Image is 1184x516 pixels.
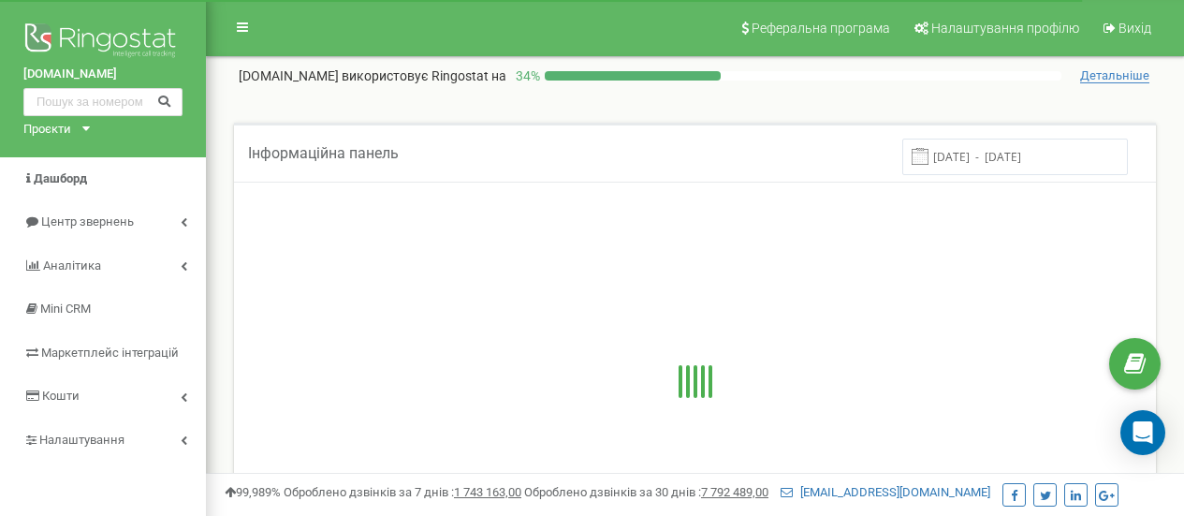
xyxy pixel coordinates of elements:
span: 99,989% [225,485,281,499]
span: Інформаційна панель [248,144,399,162]
a: [EMAIL_ADDRESS][DOMAIN_NAME] [781,485,990,499]
span: Оброблено дзвінків за 30 днів : [524,485,768,499]
img: Ringostat logo [23,19,183,66]
span: Налаштування [39,433,124,447]
p: [DOMAIN_NAME] [239,66,506,85]
span: Налаштування профілю [931,21,1079,36]
span: Mini CRM [40,302,91,316]
span: Маркетплейс інтеграцій [41,346,179,360]
span: Реферальна програма [752,21,890,36]
span: Центр звернень [41,214,134,229]
span: використовує Ringostat на [342,68,506,83]
input: Пошук за номером [23,88,183,116]
div: Проєкти [23,121,71,139]
span: Кошти [42,389,80,403]
span: Вихід [1118,21,1151,36]
p: 34 % [506,66,545,85]
u: 7 792 489,00 [701,485,768,499]
a: [DOMAIN_NAME] [23,66,183,83]
span: Оброблено дзвінків за 7 днів : [284,485,521,499]
u: 1 743 163,00 [454,485,521,499]
span: Аналiтика [43,258,101,273]
span: Дашборд [34,171,87,185]
div: Open Intercom Messenger [1120,410,1165,455]
span: Детальніше [1080,68,1149,83]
